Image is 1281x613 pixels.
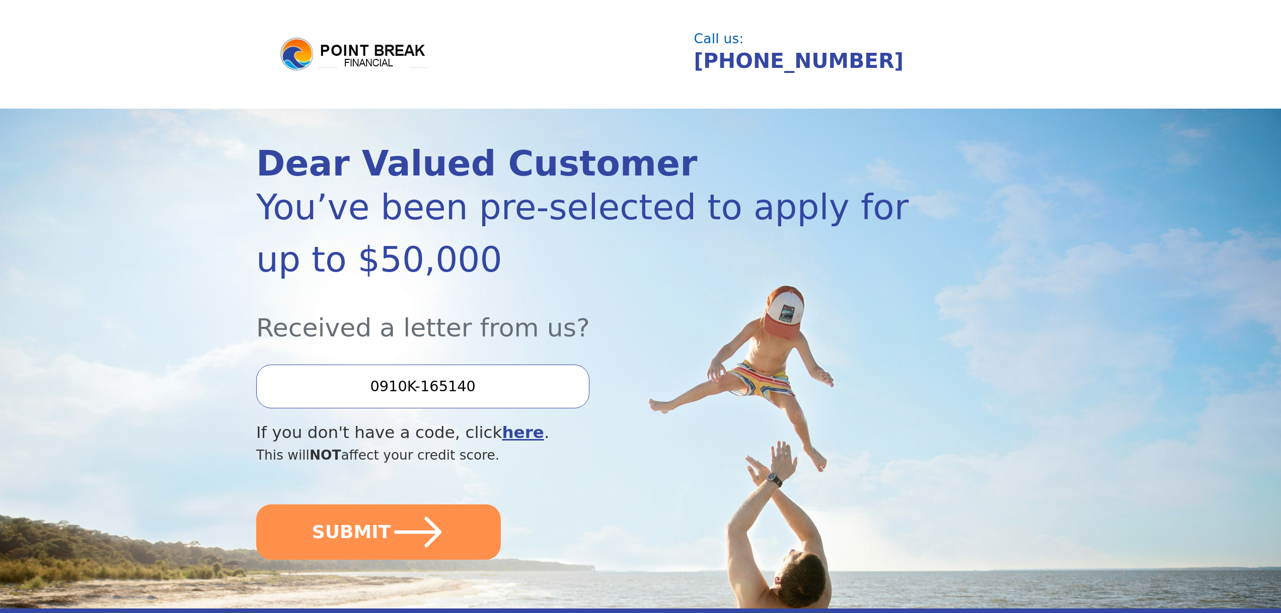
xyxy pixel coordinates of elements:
[310,447,341,463] span: NOT
[256,146,910,181] div: Dear Valued Customer
[256,365,589,408] input: Enter your Offer Code:
[256,504,501,560] button: SUBMIT
[256,181,910,286] div: You’ve been pre-selected to apply for up to $50,000
[256,286,910,346] div: Received a letter from us?
[502,423,544,442] a: here
[279,36,430,72] img: logo.png
[694,32,1014,45] div: Call us:
[694,49,904,73] a: [PHONE_NUMBER]
[256,420,910,445] div: If you don't have a code, click .
[256,445,910,465] div: This will affect your credit score.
